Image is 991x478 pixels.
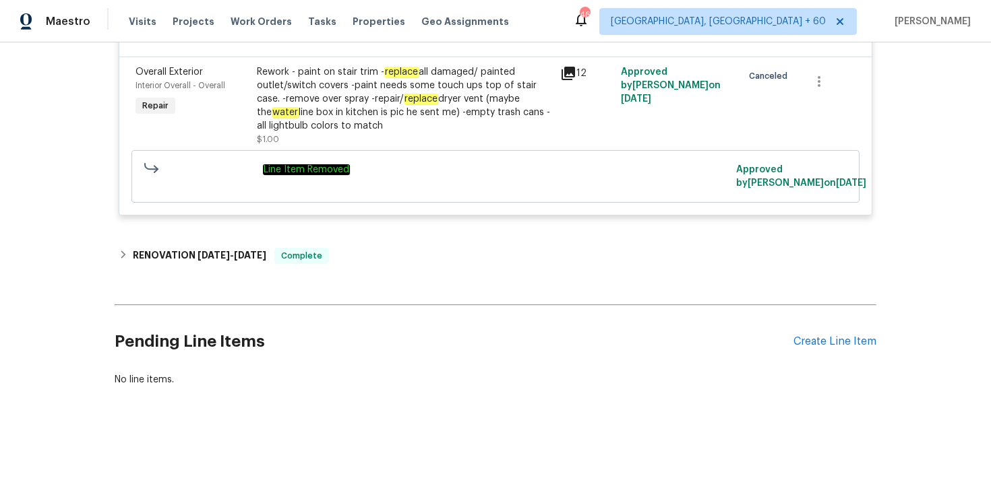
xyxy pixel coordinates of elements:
[621,67,721,104] span: Approved by [PERSON_NAME] on
[129,15,156,28] span: Visits
[889,15,971,28] span: [PERSON_NAME]
[231,15,292,28] span: Work Orders
[611,15,826,28] span: [GEOGRAPHIC_DATA], [GEOGRAPHIC_DATA] + 60
[736,165,866,188] span: Approved by [PERSON_NAME] on
[263,164,350,175] em: Line Item Removed
[621,94,651,104] span: [DATE]
[421,15,509,28] span: Geo Assignments
[353,15,405,28] span: Properties
[115,240,876,272] div: RENOVATION [DATE]-[DATE]Complete
[257,65,552,133] div: Rework - paint on stair trim - all damaged/ painted outlet/switch covers -paint needs some touch ...
[137,99,174,112] span: Repair
[580,8,589,22] div: 469
[115,310,793,373] h2: Pending Line Items
[836,178,866,188] span: [DATE]
[257,135,279,143] span: $1.00
[793,335,876,348] div: Create Line Item
[198,250,230,260] span: [DATE]
[136,81,225,90] span: Interior Overall - Overall
[560,65,613,81] div: 12
[115,373,876,386] div: No line items.
[749,69,793,83] span: Canceled
[276,249,328,263] span: Complete
[136,67,203,77] span: Overall Exterior
[133,248,266,264] h6: RENOVATION
[404,94,438,104] em: replace
[384,67,419,77] em: replace
[198,250,266,260] span: -
[46,15,90,28] span: Maestro
[272,107,299,118] em: water
[308,17,336,26] span: Tasks
[173,15,214,28] span: Projects
[234,250,266,260] span: [DATE]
